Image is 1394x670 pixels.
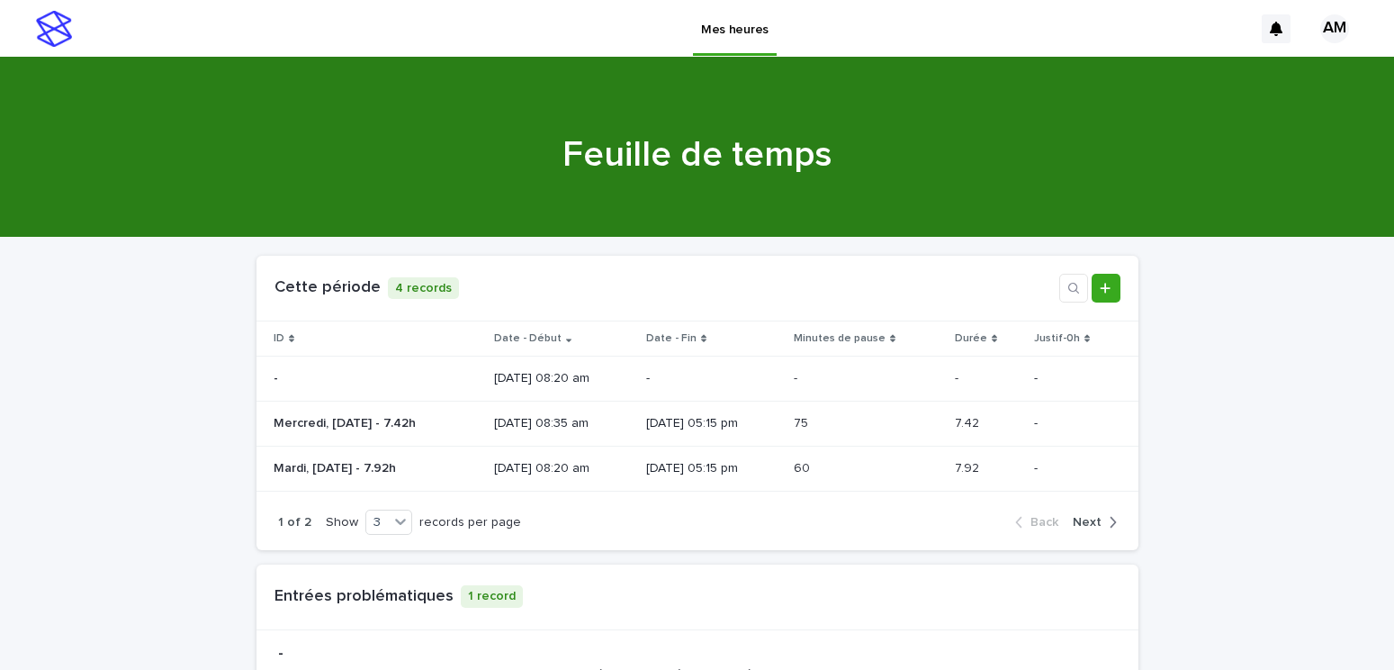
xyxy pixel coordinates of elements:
[256,357,1138,402] tr: -- [DATE] 08:20 am--- -- -
[955,457,983,476] p: 7.92
[494,416,632,431] p: [DATE] 08:35 am
[794,329,886,349] p: Minutes de pause
[646,371,779,386] p: -
[646,416,779,431] p: [DATE] 05:15 pm
[274,457,400,476] p: Mardi, [DATE] - 7.92h
[274,367,282,386] p: -
[494,461,632,476] p: [DATE] 08:20 am
[1034,461,1121,476] p: -
[1034,329,1080,349] p: Justif-0h
[794,367,801,386] p: -
[278,515,311,530] p: 1 of 2
[274,587,454,607] h1: Entrées problématiques
[646,461,779,476] p: [DATE] 05:15 pm
[419,515,521,530] p: records per page
[494,329,562,349] p: Date - Début
[274,278,381,298] h1: Cette période
[646,329,697,349] p: Date - Fin
[794,412,812,431] p: 75
[794,457,814,476] p: 60
[494,371,632,386] p: [DATE] 08:20 am
[36,11,72,47] img: stacker-logo-s-only.png
[1092,274,1120,303] a: Add new record
[256,402,1138,447] tr: Mercredi, [DATE] - 7.42hMercredi, [DATE] - 7.42h [DATE] 08:35 am[DATE] 05:15 pm7575 7.427.42 -
[274,329,284,349] p: ID
[1073,516,1102,529] span: Next
[278,645,769,665] p: -
[256,446,1138,491] tr: Mardi, [DATE] - 7.92hMardi, [DATE] - 7.92h [DATE] 08:20 am[DATE] 05:15 pm6060 7.927.92 -
[1015,514,1066,530] button: Back
[1030,516,1058,529] span: Back
[461,585,523,608] p: 1 record
[274,412,419,431] p: Mercredi, 17 Sep '25 - 7.42h
[1320,14,1349,43] div: AM
[388,277,459,300] p: 4 records
[955,329,987,349] p: Durée
[256,133,1138,177] h1: Feuille de temps
[955,412,983,431] p: 7.42
[955,367,962,386] p: -
[326,515,358,530] p: Show
[366,513,389,532] div: 3
[1034,416,1121,431] p: -
[1066,514,1117,530] button: Next
[1034,371,1121,386] p: -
